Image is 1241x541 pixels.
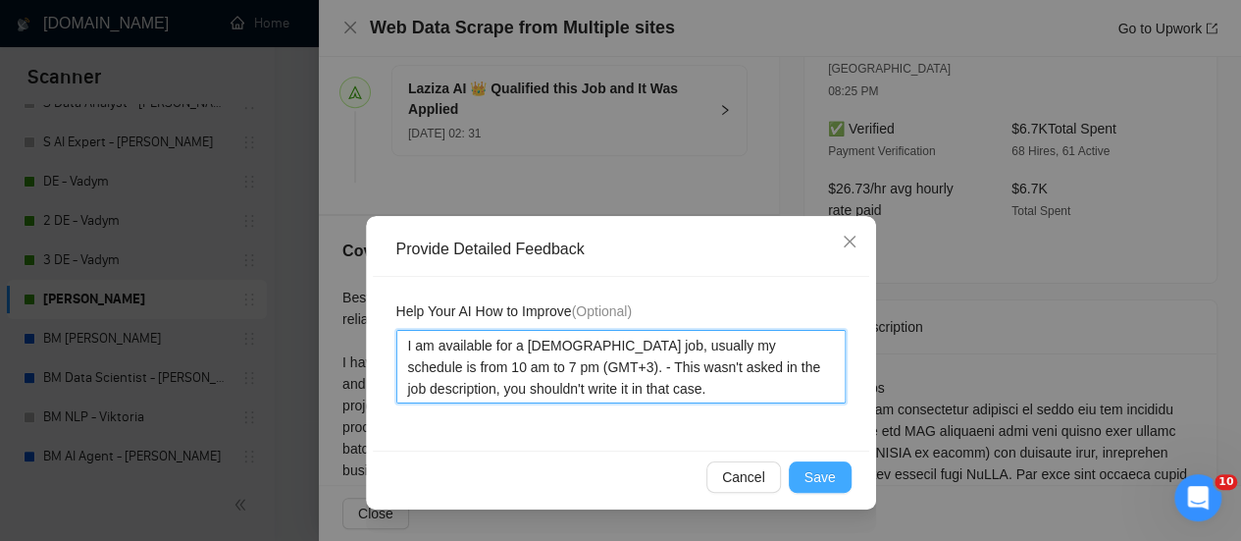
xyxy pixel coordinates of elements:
button: Save [789,461,852,493]
span: (Optional) [572,303,632,319]
iframe: Intercom live chat [1174,474,1221,521]
span: Save [804,466,836,488]
span: close [842,234,857,249]
span: 10 [1215,474,1237,490]
button: Close [823,216,876,269]
span: Cancel [722,466,765,488]
div: Provide Detailed Feedback [396,239,859,260]
textarea: I am available for a [DEMOGRAPHIC_DATA] job, usually my schedule is from 10 am to 7 pm (GMT+3). -... [396,330,846,404]
button: Cancel [706,461,781,493]
span: Help Your AI How to Improve [396,300,632,322]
